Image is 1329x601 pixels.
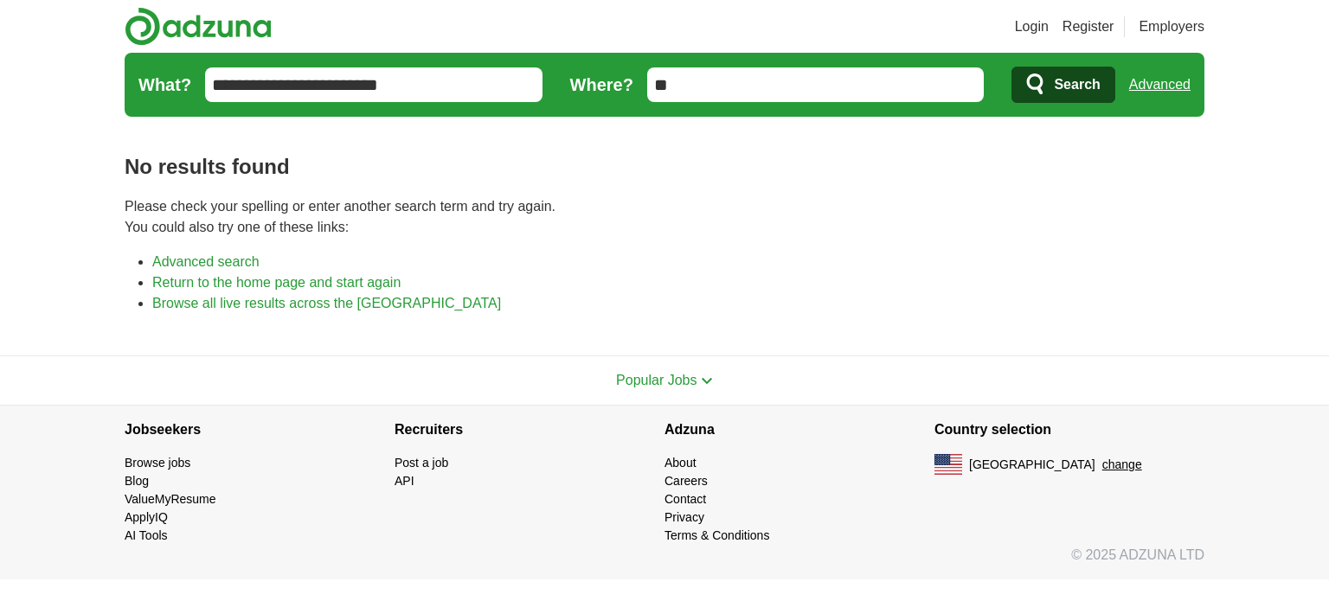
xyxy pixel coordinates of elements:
[664,528,769,542] a: Terms & Conditions
[1063,16,1114,37] a: Register
[1011,67,1114,103] button: Search
[152,296,501,310] a: Browse all live results across the [GEOGRAPHIC_DATA]
[934,406,1204,454] h4: Country selection
[616,373,697,387] span: Popular Jobs
[152,254,260,269] a: Advanced search
[125,196,1204,238] p: Please check your spelling or enter another search term and try again. You could also try one of ...
[664,510,704,524] a: Privacy
[664,492,706,506] a: Contact
[701,377,713,385] img: toggle icon
[138,72,191,98] label: What?
[125,492,216,506] a: ValueMyResume
[152,275,401,290] a: Return to the home page and start again
[125,510,168,524] a: ApplyIQ
[395,456,448,470] a: Post a job
[395,474,414,488] a: API
[1139,16,1204,37] a: Employers
[1102,456,1142,474] button: change
[1129,67,1191,102] a: Advanced
[570,72,633,98] label: Where?
[1015,16,1049,37] a: Login
[111,545,1218,579] div: © 2025 ADZUNA LTD
[664,456,697,470] a: About
[125,528,168,542] a: AI Tools
[934,454,962,475] img: US flag
[125,7,272,46] img: Adzuna logo
[125,474,149,488] a: Blog
[664,474,708,488] a: Careers
[1054,67,1100,102] span: Search
[125,151,1204,182] h1: No results found
[969,456,1095,474] span: [GEOGRAPHIC_DATA]
[125,456,190,470] a: Browse jobs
